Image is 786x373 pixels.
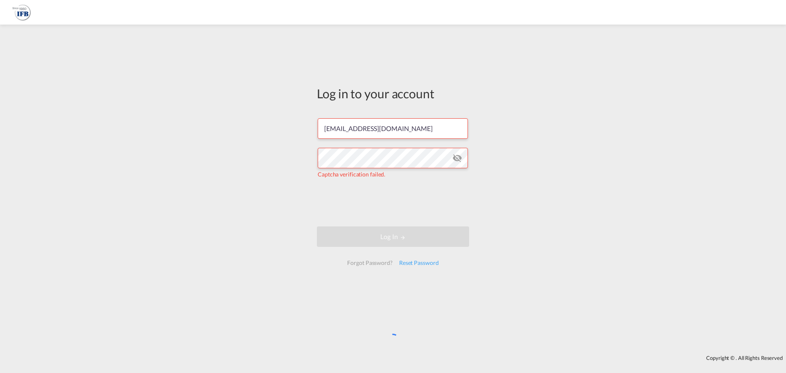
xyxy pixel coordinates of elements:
div: Forgot Password? [344,255,395,270]
div: Reset Password [396,255,442,270]
span: Captcha verification failed. [318,171,385,178]
div: Log in to your account [317,85,469,102]
md-icon: icon-eye-off [452,153,462,163]
img: b628ab10256c11eeb52753acbc15d091.png [12,3,31,22]
button: LOGIN [317,226,469,247]
input: Enter email/phone number [318,118,468,139]
iframe: reCAPTCHA [331,186,455,218]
